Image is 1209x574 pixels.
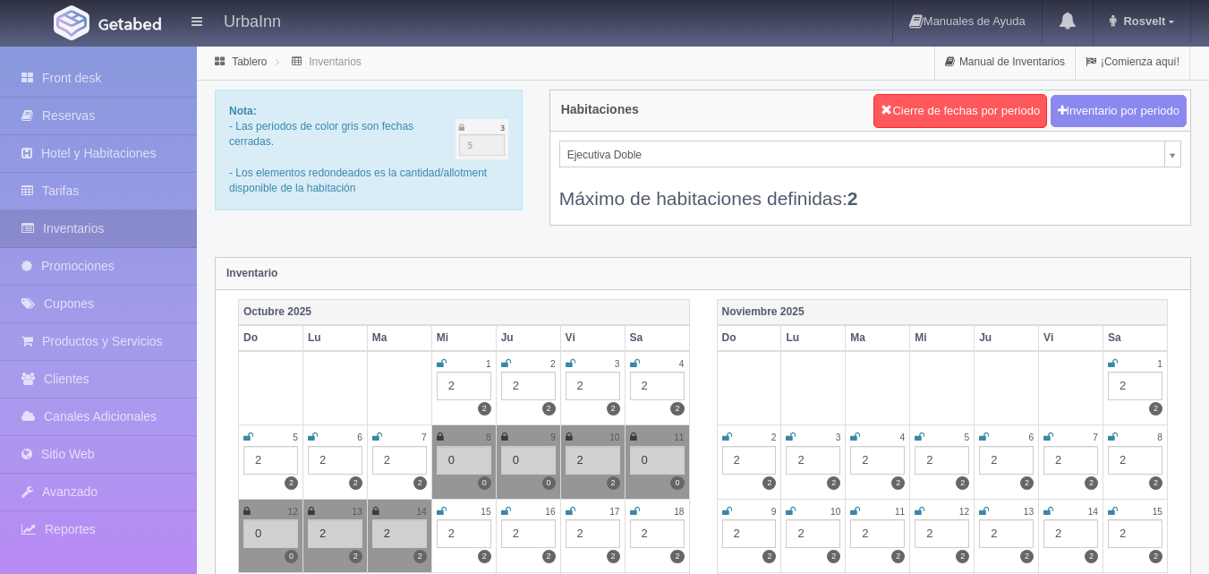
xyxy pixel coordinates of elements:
label: 2 [1149,402,1162,416]
div: 2 [979,446,1034,475]
small: 8 [1157,433,1162,442]
label: 2 [285,476,298,490]
small: 12 [959,507,969,517]
small: 3 [615,359,620,369]
div: 2 [372,446,427,475]
th: Do [239,325,303,351]
label: 0 [670,476,684,490]
small: 11 [895,507,905,517]
div: 2 [630,519,685,548]
label: 2 [607,402,620,416]
div: 2 [850,519,905,548]
small: 9 [771,507,777,517]
div: 2 [372,519,427,548]
label: 2 [956,476,969,490]
b: Nota: [229,105,257,117]
div: 2 [243,446,298,475]
th: Mi [910,325,975,351]
div: 2 [566,446,620,475]
a: Ejecutiva Doble [559,141,1181,167]
th: Ju [496,325,560,351]
div: 0 [501,446,556,475]
th: Ma [846,325,910,351]
small: 6 [1028,433,1034,442]
div: 2 [1043,446,1098,475]
div: - Las periodos de color gris son fechas cerradas. - Los elementos redondeados es la cantidad/allo... [215,90,523,210]
small: 7 [421,433,427,442]
label: 2 [762,476,776,490]
span: Ejecutiva Doble [567,141,1157,168]
small: 1 [1157,359,1162,369]
th: Lu [781,325,846,351]
small: 9 [550,433,556,442]
label: 0 [478,476,491,490]
a: ¡Comienza aquí! [1076,45,1189,80]
div: 2 [566,372,620,400]
small: 18 [674,507,684,517]
small: 11 [674,433,684,442]
div: 2 [1043,519,1098,548]
small: 10 [830,507,840,517]
th: Sa [625,325,689,351]
label: 2 [827,476,840,490]
label: 2 [670,550,684,563]
small: 14 [1088,507,1098,517]
th: Vi [560,325,625,351]
th: Mi [431,325,496,351]
th: Sa [1103,325,1168,351]
small: 2 [771,433,777,442]
label: 2 [1020,476,1034,490]
small: 6 [357,433,362,442]
small: 2 [550,359,556,369]
label: 2 [956,550,969,563]
div: 2 [1108,446,1162,475]
small: 4 [900,433,906,442]
label: 0 [285,550,298,563]
label: 2 [1149,550,1162,563]
label: 2 [349,550,362,563]
label: 2 [891,550,905,563]
th: Lu [302,325,367,351]
img: Getabed [98,17,161,30]
div: 2 [308,519,362,548]
h4: UrbaInn [224,9,281,31]
th: Vi [1039,325,1103,351]
div: 2 [722,446,777,475]
div: 2 [1108,372,1162,400]
small: 1 [486,359,491,369]
label: 2 [670,402,684,416]
small: 10 [609,433,619,442]
div: 2 [786,519,840,548]
label: 2 [1085,476,1098,490]
label: 2 [542,550,556,563]
th: Ju [975,325,1039,351]
div: 2 [979,519,1034,548]
label: 2 [1085,550,1098,563]
div: 2 [1108,519,1162,548]
div: 2 [501,372,556,400]
label: 0 [542,476,556,490]
small: 4 [679,359,685,369]
small: 5 [293,433,298,442]
small: 15 [481,507,490,517]
div: 2 [630,372,685,400]
div: 2 [915,446,969,475]
small: 5 [965,433,970,442]
label: 2 [413,476,427,490]
div: 2 [437,519,491,548]
small: 13 [1024,507,1034,517]
small: 12 [288,507,298,517]
label: 2 [1020,550,1034,563]
label: 2 [607,550,620,563]
button: Cierre de fechas por periodo [873,94,1047,128]
small: 13 [353,507,362,517]
small: 16 [545,507,555,517]
a: Inventarios [309,56,362,68]
a: Tablero [232,56,267,68]
div: 2 [308,446,362,475]
label: 2 [762,550,776,563]
small: 14 [416,507,426,517]
div: 2 [437,372,491,400]
div: 2 [850,446,905,475]
label: 2 [478,402,491,416]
